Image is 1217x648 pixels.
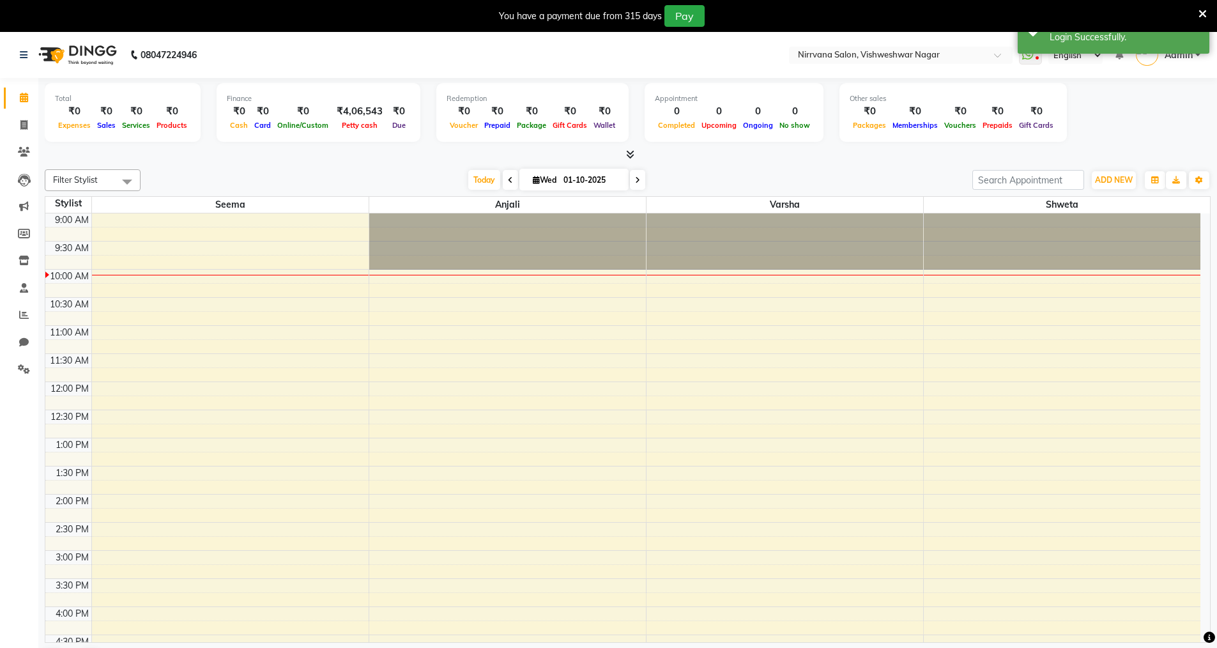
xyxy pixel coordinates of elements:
span: Cash [227,121,251,130]
div: 0 [698,104,740,119]
div: ₹0 [55,104,94,119]
span: Wed [530,175,560,185]
div: Other sales [850,93,1057,104]
div: Login Successfully. [1050,31,1200,44]
div: You have a payment due from 315 days [499,10,662,23]
span: Upcoming [698,121,740,130]
div: ₹0 [153,104,190,119]
div: ₹0 [979,104,1016,119]
span: Sales [94,121,119,130]
div: Redemption [447,93,618,104]
div: ₹0 [1016,104,1057,119]
div: Finance [227,93,410,104]
span: Prepaids [979,121,1016,130]
span: Gift Cards [549,121,590,130]
div: 1:00 PM [53,438,91,452]
span: Card [251,121,274,130]
span: Today [468,170,500,190]
div: ₹0 [119,104,153,119]
span: Vouchers [941,121,979,130]
span: Seema [92,197,369,213]
span: Package [514,121,549,130]
img: Admin [1136,43,1158,66]
span: Due [389,121,409,130]
div: ₹0 [889,104,941,119]
div: 9:00 AM [52,213,91,227]
span: Completed [655,121,698,130]
button: Pay [664,5,705,27]
div: ₹0 [941,104,979,119]
span: Memberships [889,121,941,130]
div: ₹0 [274,104,332,119]
div: ₹0 [850,104,889,119]
div: ₹4,06,543 [332,104,388,119]
div: ₹0 [94,104,119,119]
div: 2:00 PM [53,495,91,508]
div: ₹0 [590,104,618,119]
div: 3:00 PM [53,551,91,564]
span: Prepaid [481,121,514,130]
span: Expenses [55,121,94,130]
div: Appointment [655,93,813,104]
span: ADD NEW [1095,175,1133,185]
button: ADD NEW [1092,171,1136,189]
input: 2025-10-01 [560,171,624,190]
span: Varsha [647,197,923,213]
span: Filter Stylist [53,174,98,185]
div: 0 [740,104,776,119]
div: 3:30 PM [53,579,91,592]
div: 2:30 PM [53,523,91,536]
div: 9:30 AM [52,242,91,255]
div: 10:30 AM [47,298,91,311]
span: Services [119,121,153,130]
span: Voucher [447,121,481,130]
div: 0 [776,104,813,119]
span: Ongoing [740,121,776,130]
span: No show [776,121,813,130]
div: 1:30 PM [53,467,91,480]
div: ₹0 [388,104,410,119]
span: Shweta [924,197,1201,213]
div: 10:00 AM [47,270,91,283]
div: 11:30 AM [47,354,91,367]
span: Wallet [590,121,618,130]
span: Admin [1165,49,1193,62]
b: 08047224946 [141,37,197,73]
div: ₹0 [227,104,251,119]
div: ₹0 [447,104,481,119]
div: ₹0 [514,104,549,119]
span: Packages [850,121,889,130]
div: 12:30 PM [48,410,91,424]
span: Anjali [369,197,646,213]
div: ₹0 [481,104,514,119]
div: 11:00 AM [47,326,91,339]
div: Stylist [45,197,91,210]
div: 0 [655,104,698,119]
span: Products [153,121,190,130]
input: Search Appointment [972,170,1084,190]
div: ₹0 [549,104,590,119]
span: Gift Cards [1016,121,1057,130]
div: ₹0 [251,104,274,119]
div: Total [55,93,190,104]
div: 12:00 PM [48,382,91,396]
img: logo [33,37,120,73]
span: Online/Custom [274,121,332,130]
span: Petty cash [339,121,381,130]
div: 4:00 PM [53,607,91,621]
